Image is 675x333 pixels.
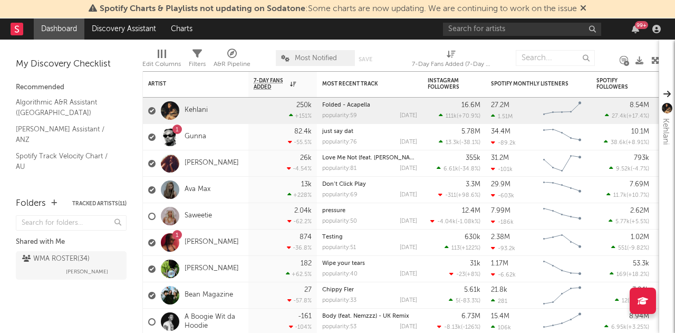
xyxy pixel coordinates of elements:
[400,324,417,330] div: [DATE]
[400,218,417,224] div: [DATE]
[461,245,479,251] span: +122 %
[491,218,514,225] div: -186k
[445,193,456,198] span: -311
[185,159,239,168] a: [PERSON_NAME]
[615,219,630,225] span: 5.77k
[437,165,480,172] div: ( )
[100,5,577,13] span: : Some charts are now updating. We are continuing to work on the issue
[467,272,479,278] span: +8 %
[596,78,633,90] div: Spotify Followers
[294,207,312,214] div: 2.04k
[412,45,491,75] div: 7-Day Fans Added (7-Day Fans Added)
[322,166,356,172] div: popularity: 81
[629,313,649,320] div: 8.94M
[400,245,417,251] div: [DATE]
[400,192,417,198] div: [DATE]
[185,264,239,273] a: [PERSON_NAME]
[460,166,479,172] span: -34.8 %
[322,261,417,267] div: Wipe your tears
[322,113,357,119] div: popularity: 59
[322,129,417,135] div: just say dat
[185,291,233,300] a: Bean Magazine
[491,245,515,252] div: -93.2k
[322,261,365,267] a: Wipe your tears
[446,140,459,146] span: 13.3k
[322,139,357,145] div: popularity: 76
[322,271,358,277] div: popularity: 40
[491,271,516,278] div: -6.62k
[491,287,507,293] div: 21.8k
[163,18,200,40] a: Charts
[609,218,649,225] div: ( )
[491,155,509,161] div: 31.2M
[189,58,206,71] div: Filters
[611,140,626,146] span: 38.6k
[185,313,243,331] a: A Boogie Wit da Hoodie
[214,45,250,75] div: A&R Pipeline
[322,218,357,224] div: popularity: 50
[322,245,356,251] div: popularity: 51
[16,58,127,71] div: My Discovery Checklist
[491,192,514,199] div: -603k
[604,324,649,330] div: ( )
[400,113,417,119] div: [DATE]
[609,165,649,172] div: ( )
[611,244,649,251] div: ( )
[100,5,305,13] span: Spotify Charts & Playlists not updating on Sodatone
[16,81,127,94] div: Recommended
[16,150,116,172] a: Spotify Track Velocity Chart / AU
[449,297,480,304] div: ( )
[16,97,116,118] a: Algorithmic A&R Assistant ([GEOGRAPHIC_DATA])
[458,113,479,119] span: +70.9 %
[628,193,648,198] span: +10.7 %
[322,102,370,108] a: Folded - Acapella
[628,140,648,146] span: +8.91 %
[254,78,287,90] span: 7-Day Fans Added
[287,297,312,304] div: -57.8 %
[618,245,627,251] span: 551
[622,298,628,304] span: 12
[304,287,312,293] div: 27
[630,207,649,214] div: 2.62M
[428,78,465,90] div: Instagram Followers
[16,236,127,249] div: Shared with Me
[451,245,460,251] span: 113
[538,177,586,203] svg: Chart title
[629,298,648,304] span: -55.6 %
[437,219,456,225] span: -4.04k
[322,208,345,214] a: pressure
[464,287,480,293] div: 5.61k
[322,155,481,161] a: Love Me Not (feat. [PERSON_NAME][GEOGRAPHIC_DATA])
[491,313,509,320] div: 15.4M
[400,166,417,172] div: [DATE]
[22,253,90,265] div: WMA ROSTER ( 34 )
[322,287,354,293] a: Chippy Fler
[322,102,417,108] div: Folded - Acapella
[301,260,312,267] div: 182
[287,218,312,225] div: -62.2 %
[538,256,586,282] svg: Chart title
[301,181,312,188] div: 13k
[322,298,356,303] div: popularity: 33
[294,128,312,135] div: 82.4k
[322,324,356,330] div: popularity: 53
[142,58,181,71] div: Edit Columns
[461,128,480,135] div: 5.78M
[439,139,480,146] div: ( )
[189,45,206,75] div: Filters
[16,197,46,210] div: Folders
[633,260,649,267] div: 53.3k
[580,5,586,13] span: Dismiss
[516,50,595,66] input: Search...
[214,58,250,71] div: A&R Pipeline
[538,203,586,230] svg: Chart title
[631,234,649,241] div: 1.02M
[465,234,480,241] div: 630k
[491,234,510,241] div: 2.38M
[72,201,127,206] button: Tracked Artists(11)
[613,193,626,198] span: 11.7k
[538,124,586,150] svg: Chart title
[491,81,570,87] div: Spotify Monthly Listeners
[300,155,312,161] div: 26k
[630,102,649,109] div: 8.54M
